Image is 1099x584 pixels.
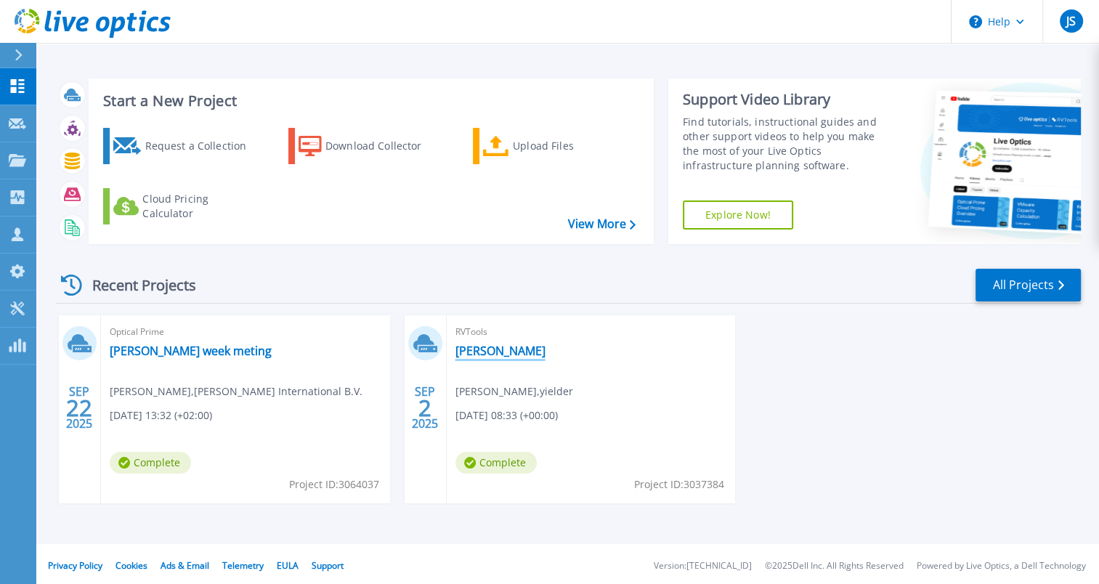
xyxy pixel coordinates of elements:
[110,384,362,400] span: [PERSON_NAME] , [PERSON_NAME] International B.V.
[56,267,216,303] div: Recent Projects
[145,131,261,161] div: Request a Collection
[411,381,439,434] div: SEP 2025
[312,559,344,572] a: Support
[115,559,147,572] a: Cookies
[110,452,191,474] span: Complete
[110,324,381,340] span: Optical Prime
[455,324,727,340] span: RVTools
[288,128,450,164] a: Download Collector
[103,188,265,224] a: Cloud Pricing Calculator
[1066,15,1076,27] span: JS
[110,407,212,423] span: [DATE] 13:32 (+02:00)
[765,561,904,571] li: © 2025 Dell Inc. All Rights Reserved
[568,217,636,231] a: View More
[325,131,442,161] div: Download Collector
[473,128,635,164] a: Upload Files
[654,561,752,571] li: Version: [TECHNICAL_ID]
[634,476,724,492] span: Project ID: 3037384
[917,561,1086,571] li: Powered by Live Optics, a Dell Technology
[222,559,264,572] a: Telemetry
[289,476,379,492] span: Project ID: 3064037
[103,93,635,109] h3: Start a New Project
[48,559,102,572] a: Privacy Policy
[683,115,890,173] div: Find tutorials, instructional guides and other support videos to help you make the most of your L...
[161,559,209,572] a: Ads & Email
[66,402,92,414] span: 22
[142,192,259,221] div: Cloud Pricing Calculator
[103,128,265,164] a: Request a Collection
[110,344,272,358] a: [PERSON_NAME] week meting
[455,384,573,400] span: [PERSON_NAME] , yielder
[513,131,629,161] div: Upload Files
[277,559,299,572] a: EULA
[455,344,546,358] a: [PERSON_NAME]
[455,407,558,423] span: [DATE] 08:33 (+00:00)
[683,90,890,109] div: Support Video Library
[455,452,537,474] span: Complete
[683,200,793,230] a: Explore Now!
[65,381,93,434] div: SEP 2025
[976,269,1081,301] a: All Projects
[418,402,431,414] span: 2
